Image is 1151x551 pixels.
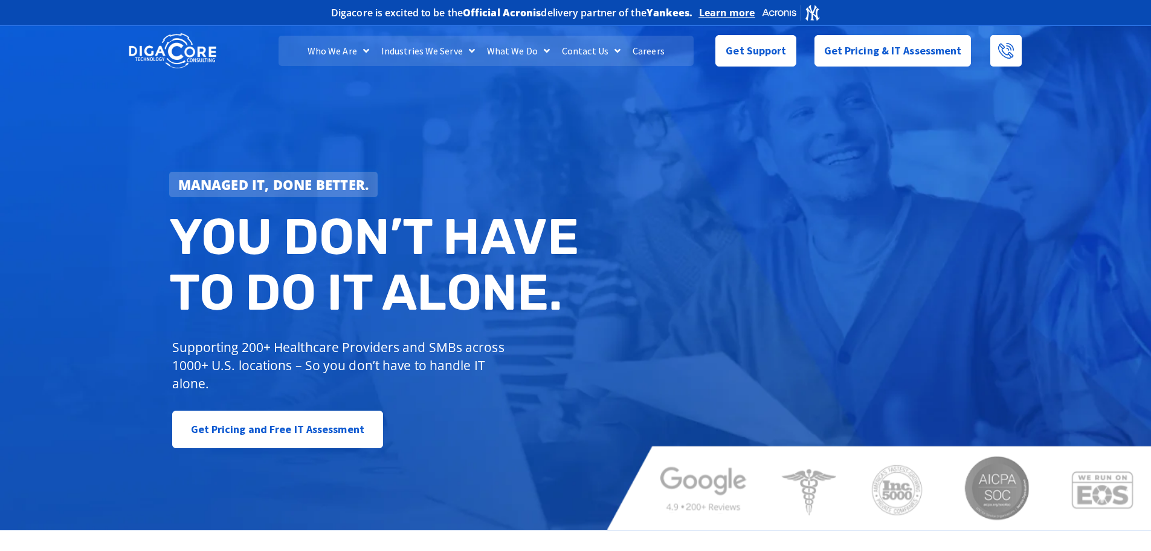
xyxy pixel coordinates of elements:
[301,36,375,66] a: Who We Are
[556,36,627,66] a: Contact Us
[375,36,481,66] a: Industries We Serve
[715,35,796,67] a: Get Support
[646,6,693,19] b: Yankees.
[726,39,786,63] span: Get Support
[824,39,962,63] span: Get Pricing & IT Assessment
[627,36,671,66] a: Careers
[331,8,693,18] h2: Digacore is excited to be the delivery partner of the
[699,7,755,19] a: Learn more
[279,36,693,66] nav: Menu
[814,35,972,67] a: Get Pricing & IT Assessment
[129,32,216,70] img: DigaCore Technology Consulting
[191,417,364,442] span: Get Pricing and Free IT Assessment
[172,411,383,448] a: Get Pricing and Free IT Assessment
[463,6,541,19] b: Official Acronis
[481,36,556,66] a: What We Do
[761,4,821,21] img: Acronis
[169,209,585,320] h2: You don’t have to do IT alone.
[169,172,378,197] a: Managed IT, done better.
[172,338,510,393] p: Supporting 200+ Healthcare Providers and SMBs across 1000+ U.S. locations – So you don’t have to ...
[178,175,369,194] strong: Managed IT, done better.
